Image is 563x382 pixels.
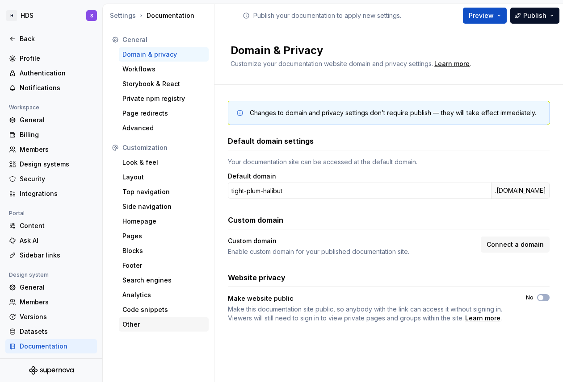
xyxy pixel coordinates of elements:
[122,50,205,59] div: Domain & privacy
[5,157,97,171] a: Design systems
[433,61,471,67] span: .
[5,113,97,127] a: General
[5,280,97,295] a: General
[5,295,97,309] a: Members
[119,229,209,243] a: Pages
[2,6,101,25] button: HHDSS
[122,320,205,329] div: Other
[20,342,93,351] div: Documentation
[228,305,502,322] span: Make this documentation site public, so anybody with the link can access it without signing in. V...
[122,35,205,44] div: General
[122,291,205,299] div: Analytics
[122,232,205,241] div: Pages
[228,294,510,303] div: Make website public
[465,314,500,323] div: Learn more
[228,136,314,146] h3: Default domain settings
[119,273,209,287] a: Search engines
[5,51,97,66] a: Profile
[20,251,93,260] div: Sidebar links
[6,10,17,21] div: H
[119,199,209,214] a: Side navigation
[20,83,93,92] div: Notifications
[119,244,209,258] a: Blocks
[122,261,205,270] div: Footer
[510,8,559,24] button: Publish
[5,32,97,46] a: Back
[122,124,205,133] div: Advanced
[5,248,97,262] a: Sidebar links
[20,54,93,63] div: Profile
[469,11,494,20] span: Preview
[250,108,536,117] div: Changes to domain and privacy settings don’t require publish — they will take effect immediately.
[29,366,74,375] svg: Supernova Logo
[110,11,136,20] button: Settings
[5,172,97,186] a: Security
[5,233,97,248] a: Ask AI
[122,65,205,74] div: Workflows
[5,339,97,353] a: Documentation
[119,303,209,317] a: Code snippets
[228,158,550,166] div: Your documentation site can be accessed at the default domain.
[20,236,93,245] div: Ask AI
[119,77,209,91] a: Storybook & React
[481,237,550,253] button: Connect a domain
[5,128,97,142] a: Billing
[122,173,205,182] div: Layout
[20,312,93,321] div: Versions
[90,12,93,19] div: S
[20,221,93,230] div: Content
[5,208,28,219] div: Portal
[119,170,209,184] a: Layout
[122,94,205,103] div: Private npm registry
[5,270,52,280] div: Design system
[5,324,97,339] a: Datasets
[5,102,43,113] div: Workspace
[122,305,205,314] div: Code snippets
[122,246,205,255] div: Blocks
[119,91,209,106] a: Private npm registry
[20,327,93,336] div: Datasets
[20,189,93,198] div: Integrations
[119,106,209,120] a: Page redirects
[110,11,210,20] div: Documentation
[119,317,209,332] a: Other
[20,160,93,169] div: Design systems
[119,121,209,135] a: Advanced
[122,109,205,118] div: Page redirects
[5,81,97,95] a: Notifications
[20,69,93,78] div: Authentication
[122,276,205,285] div: Search engines
[231,43,471,58] h2: Domain & Privacy
[487,240,544,249] span: Connect a domain
[122,217,205,226] div: Homepage
[5,66,97,80] a: Authentication
[119,288,209,302] a: Analytics
[119,155,209,170] a: Look & feel
[5,219,97,233] a: Content
[228,305,510,323] span: .
[5,310,97,324] a: Versions
[122,187,205,196] div: Top navigation
[231,60,433,67] span: Customize your documentation website domain and privacy settings.
[228,237,475,245] div: Custom domain
[21,11,34,20] div: HDS
[119,62,209,76] a: Workflows
[119,258,209,273] a: Footer
[228,272,286,283] h3: Website privacy
[463,8,507,24] button: Preview
[5,187,97,201] a: Integrations
[119,185,209,199] a: Top navigation
[20,283,93,292] div: General
[523,11,546,20] span: Publish
[526,294,534,301] label: No
[122,158,205,167] div: Look & feel
[228,247,475,256] div: Enable custom domain for your published documentation site.
[20,34,93,43] div: Back
[119,47,209,62] a: Domain & privacy
[20,298,93,307] div: Members
[20,174,93,183] div: Security
[5,142,97,157] a: Members
[119,214,209,228] a: Homepage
